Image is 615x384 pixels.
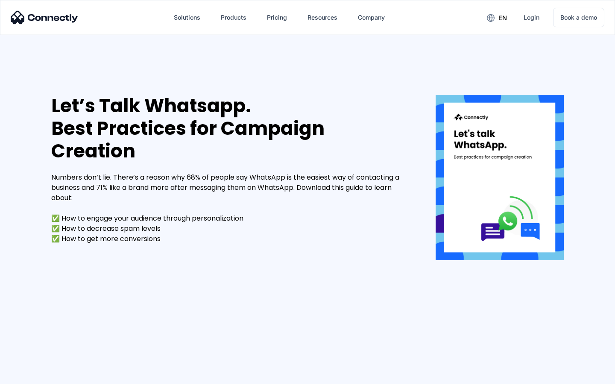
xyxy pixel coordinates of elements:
div: Numbers don’t lie. There’s a reason why 68% of people say WhatsApp is the easiest way of contacti... [51,172,410,244]
a: Login [517,7,546,28]
div: Pricing [267,12,287,23]
a: Book a demo [553,8,604,27]
div: Login [524,12,539,23]
div: Solutions [174,12,200,23]
div: Products [221,12,246,23]
div: Resources [307,12,337,23]
aside: Language selected: English [9,369,51,381]
ul: Language list [17,369,51,381]
div: en [498,12,507,24]
img: Connectly Logo [11,11,78,24]
a: Pricing [260,7,294,28]
div: Let’s Talk Whatsapp. Best Practices for Campaign Creation [51,95,410,162]
div: Company [358,12,385,23]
